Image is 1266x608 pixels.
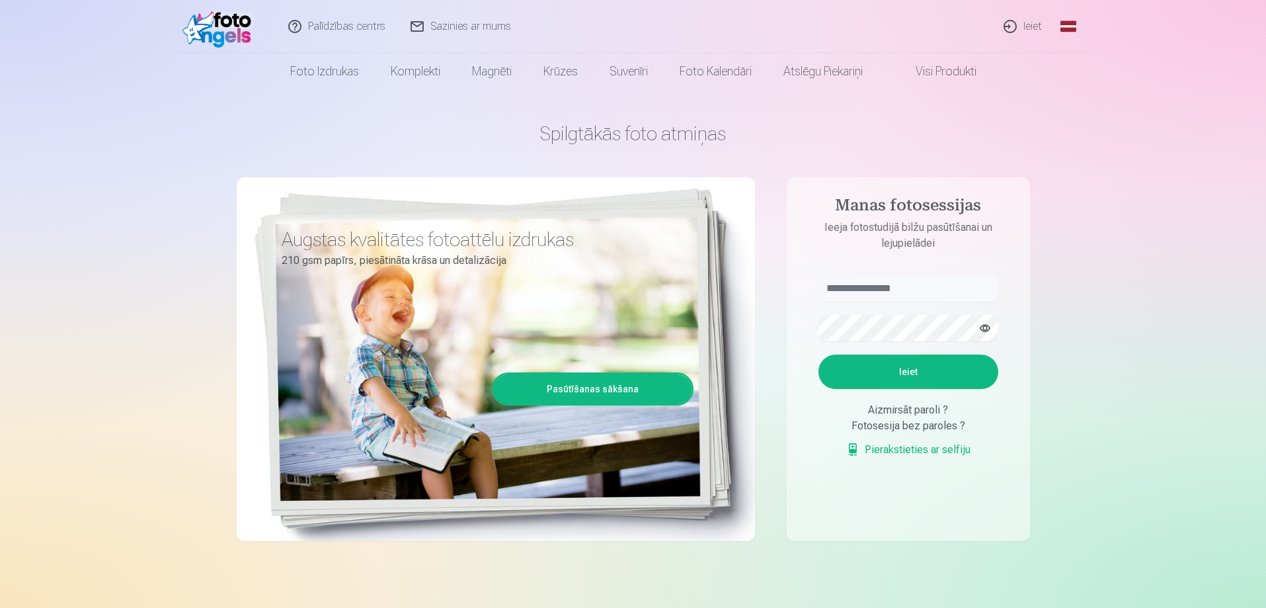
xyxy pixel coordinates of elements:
a: Pasūtīšanas sākšana [494,374,692,404]
a: Foto kalendāri [664,53,768,90]
div: Fotosesija bez paroles ? [818,418,998,434]
h1: Spilgtākās foto atmiņas [237,122,1030,146]
button: Ieiet [818,355,998,389]
a: Krūzes [528,53,594,90]
a: Atslēgu piekariņi [768,53,879,90]
a: Suvenīri [594,53,664,90]
h3: Augstas kvalitātes fotoattēlu izdrukas [282,228,684,251]
a: Komplekti [375,53,456,90]
h4: Manas fotosessijas [805,196,1011,220]
a: Magnēti [456,53,528,90]
a: Visi produkti [879,53,992,90]
img: /fa1 [182,5,258,48]
a: Foto izdrukas [274,53,375,90]
a: Pierakstieties ar selfiju [846,442,970,458]
p: 210 gsm papīrs, piesātināta krāsa un detalizācija [282,251,684,270]
p: Ieeja fotostudijā bilžu pasūtīšanai un lejupielādei [805,220,1011,251]
div: Aizmirsāt paroli ? [818,402,998,418]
